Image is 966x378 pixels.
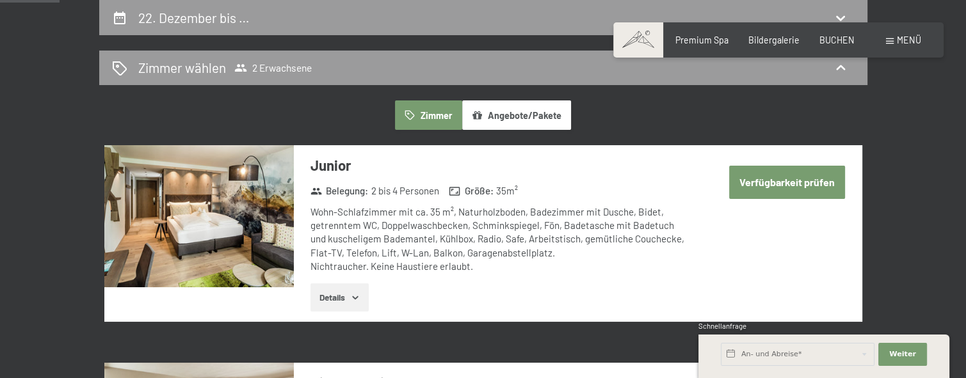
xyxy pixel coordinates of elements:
span: 35 m² [496,184,518,198]
img: mss_renderimg.php [104,145,294,287]
strong: Belegung : [310,184,369,198]
button: Angebote/Pakete [462,100,571,130]
button: Details [310,283,369,311]
div: Wohn-Schlafzimmer mit ca. 35 m², Naturholzboden, Badezimmer mit Dusche, Bidet, getrenntem WC, Dop... [310,205,691,273]
button: Weiter [878,343,927,366]
h2: 22. Dezember bis … [138,10,250,26]
span: 2 Erwachsene [234,61,312,74]
button: Zimmer [395,100,462,130]
a: Bildergalerie [748,35,800,45]
a: BUCHEN [819,35,855,45]
strong: Größe : [449,184,494,198]
h2: Zimmer wählen [138,58,226,77]
span: Menü [897,35,921,45]
h3: Junior [310,155,691,175]
span: 2 bis 4 Personen [371,184,439,198]
button: Verfügbarkeit prüfen [729,166,845,198]
span: Schnellanfrage [698,322,746,330]
a: Premium Spa [675,35,729,45]
span: Weiter [889,349,916,359]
